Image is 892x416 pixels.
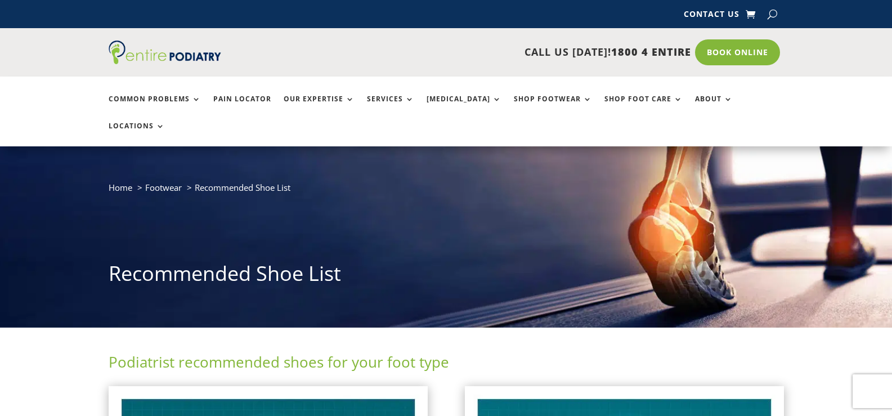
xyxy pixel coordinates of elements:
[611,45,691,59] span: 1800 4 ENTIRE
[109,122,165,146] a: Locations
[695,39,780,65] a: Book Online
[109,352,784,378] h2: Podiatrist recommended shoes for your foot type
[109,180,784,203] nav: breadcrumb
[695,95,733,119] a: About
[109,260,784,293] h1: Recommended Shoe List
[195,182,290,193] span: Recommended Shoe List
[109,55,221,66] a: Entire Podiatry
[109,41,221,64] img: logo (1)
[265,45,691,60] p: CALL US [DATE]!
[213,95,271,119] a: Pain Locator
[514,95,592,119] a: Shop Footwear
[367,95,414,119] a: Services
[604,95,683,119] a: Shop Foot Care
[284,95,355,119] a: Our Expertise
[427,95,501,119] a: [MEDICAL_DATA]
[145,182,182,193] a: Footwear
[109,95,201,119] a: Common Problems
[109,182,132,193] a: Home
[684,10,739,23] a: Contact Us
